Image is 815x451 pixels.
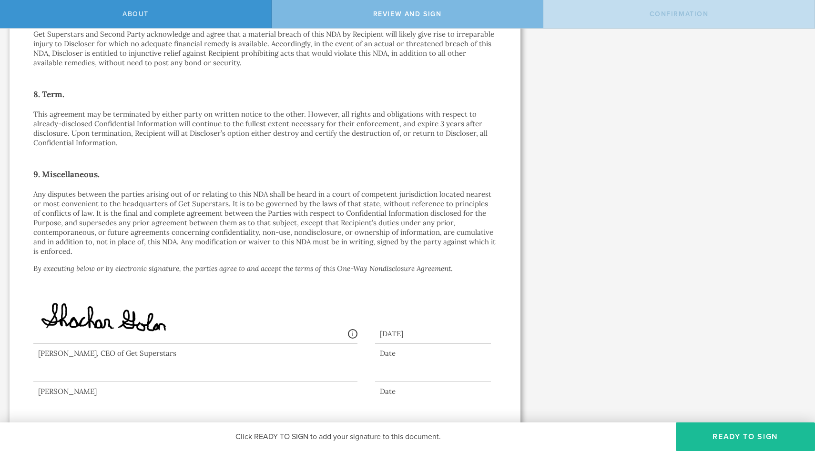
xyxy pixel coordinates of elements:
span: Review and sign [373,10,442,18]
h2: 9. Miscellaneous. [33,167,497,182]
div: [PERSON_NAME] [33,387,357,396]
img: z1Y1GobyfHcAAAAASUVORK5CYII= [38,286,258,346]
h2: 8. Term. [33,87,497,102]
p: Any disputes between the parties arising out of or relating to this NDA shall be heard in a court... [33,190,497,256]
div: [DATE] [375,320,491,344]
button: Ready to Sign [676,422,815,451]
span: Confirmation [650,10,709,18]
p: Get Superstars and Second Party acknowledge and agree that a material breach of this NDA by Recip... [33,30,497,68]
p: . [33,264,497,273]
i: By executing below or by electronic signature, the parties agree to and accept the terms of this ... [33,264,451,273]
p: This agreement may be terminated by either party on written notice to the other. However, all rig... [33,110,497,148]
span: About [122,10,149,18]
div: Date [375,387,491,396]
